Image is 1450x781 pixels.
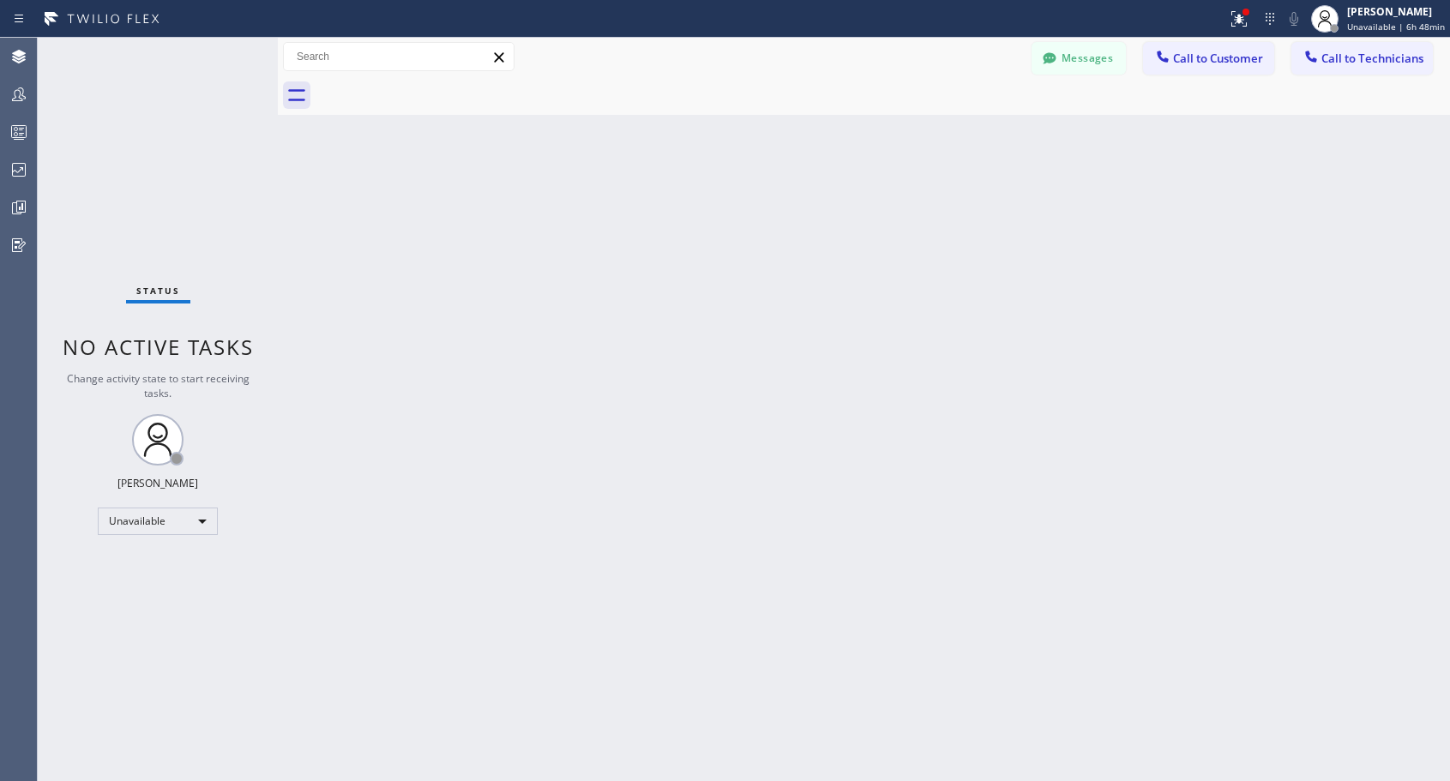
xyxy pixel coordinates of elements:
[1173,51,1263,66] span: Call to Customer
[284,43,514,70] input: Search
[1143,42,1274,75] button: Call to Customer
[1321,51,1423,66] span: Call to Technicians
[117,476,198,490] div: [PERSON_NAME]
[98,508,218,535] div: Unavailable
[1291,42,1433,75] button: Call to Technicians
[63,333,254,361] span: No active tasks
[1347,21,1445,33] span: Unavailable | 6h 48min
[1282,7,1306,31] button: Mute
[1032,42,1126,75] button: Messages
[1347,4,1445,19] div: [PERSON_NAME]
[67,371,250,400] span: Change activity state to start receiving tasks.
[136,285,180,297] span: Status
